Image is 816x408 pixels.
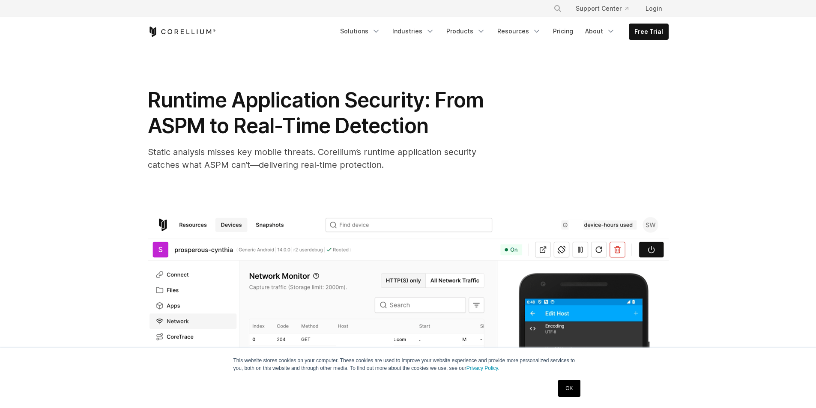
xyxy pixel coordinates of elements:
[233,357,583,372] p: This website stores cookies on your computer. These cookies are used to improve your website expe...
[548,24,578,39] a: Pricing
[580,24,620,39] a: About
[550,1,565,16] button: Search
[543,1,669,16] div: Navigation Menu
[629,24,668,39] a: Free Trial
[639,1,669,16] a: Login
[558,380,580,397] a: OK
[466,365,499,371] a: Privacy Policy.
[441,24,490,39] a: Products
[148,87,484,138] span: Runtime Application Security: From ASPM to Real-Time Detection
[335,24,386,39] a: Solutions
[492,24,546,39] a: Resources
[569,1,635,16] a: Support Center
[335,24,669,40] div: Navigation Menu
[387,24,439,39] a: Industries
[148,27,216,37] a: Corellium Home
[148,147,476,170] span: Static analysis misses key mobile threats. Corellium’s runtime application security catches what ...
